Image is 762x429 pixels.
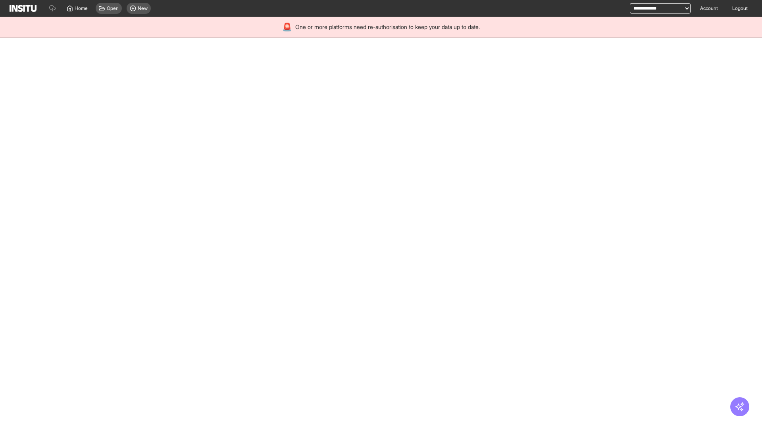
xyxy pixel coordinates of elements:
[282,21,292,33] div: 🚨
[75,5,88,12] span: Home
[295,23,480,31] span: One or more platforms need re-authorisation to keep your data up to date.
[10,5,37,12] img: Logo
[107,5,119,12] span: Open
[138,5,148,12] span: New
